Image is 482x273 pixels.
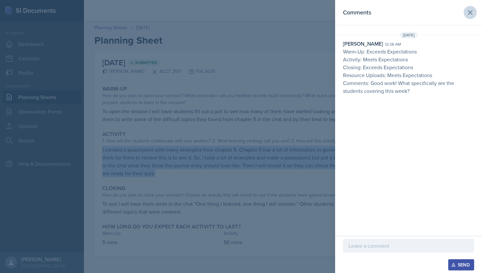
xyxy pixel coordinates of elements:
[343,48,474,55] p: Warm-Up: Exceeds Expectations
[343,79,474,95] p: Comments: Good work! What specifically are the students covering this week?
[448,259,474,270] button: Send
[343,63,474,71] p: Closing: Exceeds Expectations
[452,262,470,267] div: Send
[343,71,474,79] p: Resource Uploads: Meets Expectations
[385,41,401,47] div: 12:28 am
[343,40,383,48] div: [PERSON_NAME]
[343,8,371,17] h2: Comments
[400,32,417,38] span: [DATE]
[343,55,474,63] p: Activity: Meets Expectations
